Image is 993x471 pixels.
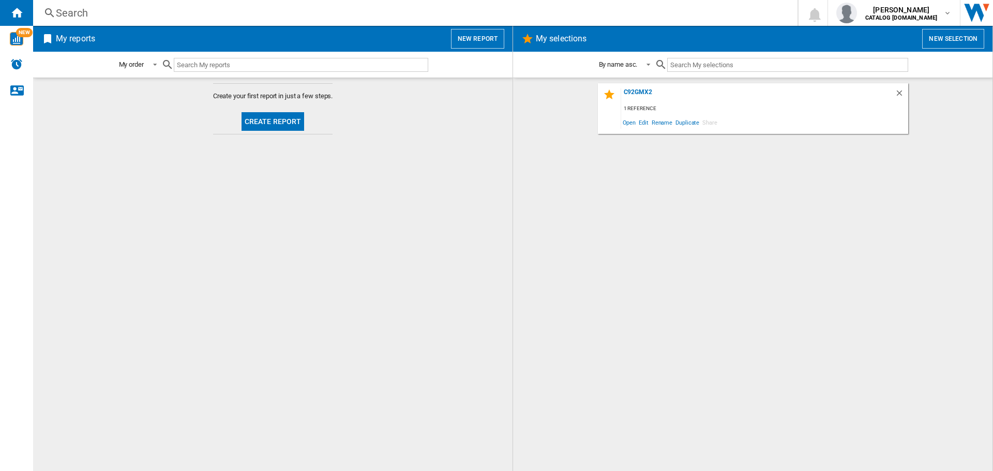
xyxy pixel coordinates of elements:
button: Create report [242,112,305,131]
img: wise-card.svg [10,32,23,45]
span: [PERSON_NAME] [865,5,937,15]
span: Duplicate [674,115,701,129]
h2: My reports [54,29,97,49]
h2: My selections [534,29,589,49]
span: Share [701,115,719,129]
div: Search [56,6,771,20]
button: New report [451,29,504,49]
button: New selection [922,29,984,49]
img: profile.jpg [836,3,857,23]
span: Open [621,115,638,129]
input: Search My selections [667,58,908,72]
span: NEW [16,28,33,37]
b: CATALOG [DOMAIN_NAME] [865,14,937,21]
input: Search My reports [174,58,428,72]
div: By name asc. [599,60,638,68]
span: Create your first report in just a few steps. [213,92,333,101]
div: C92GMX2 [621,88,895,102]
img: alerts-logo.svg [10,58,23,70]
span: Rename [650,115,674,129]
div: Delete [895,88,908,102]
span: Edit [637,115,650,129]
div: 1 reference [621,102,908,115]
div: My order [119,60,144,68]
